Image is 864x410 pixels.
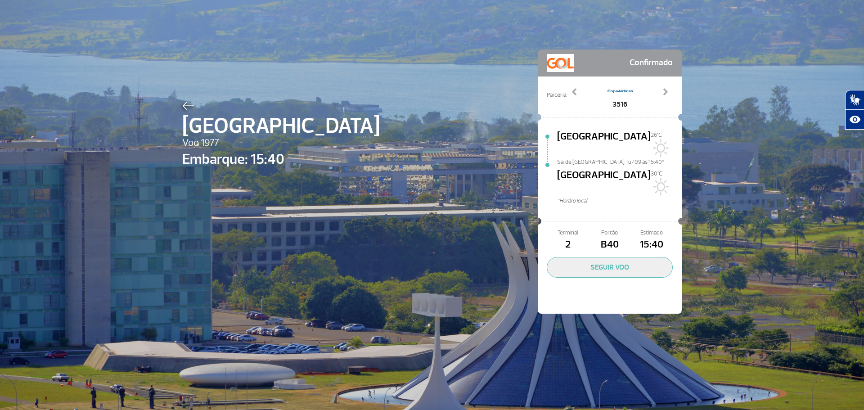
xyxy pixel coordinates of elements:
span: 15:40 [631,237,673,252]
span: 30°C [651,170,662,177]
span: Sai de [GEOGRAPHIC_DATA] Tu/09 às 15:40* [557,158,682,164]
span: 26°C [651,131,662,139]
span: Confirmado [630,54,673,72]
span: [GEOGRAPHIC_DATA] [182,110,380,142]
span: *Horáro local [557,197,682,205]
button: Abrir tradutor de língua de sinais. [845,90,864,110]
img: Sol [651,178,669,196]
button: SEGUIR VOO [547,257,673,278]
span: 3516 [607,99,634,110]
button: Abrir recursos assistivos. [845,110,864,130]
img: Sol [651,139,669,157]
div: Plugin de acessibilidade da Hand Talk. [845,90,864,130]
span: Parceria: [547,91,567,99]
span: B40 [589,237,630,252]
span: [GEOGRAPHIC_DATA] [557,168,651,197]
span: [GEOGRAPHIC_DATA] [557,129,651,158]
span: Embarque: 15:40 [182,149,380,170]
span: Estimado [631,229,673,237]
span: Voo 1977 [182,135,380,151]
span: 2 [547,237,589,252]
span: Terminal [547,229,589,237]
span: Portão [589,229,630,237]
